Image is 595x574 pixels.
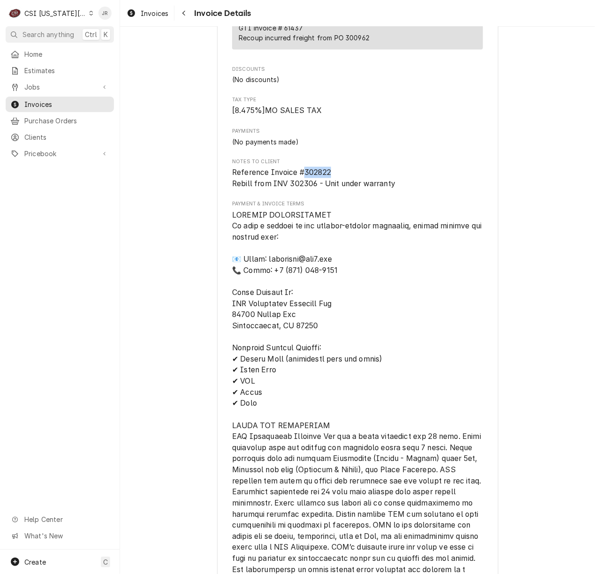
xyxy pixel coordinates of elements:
[6,79,114,95] a: Go to Jobs
[6,97,114,112] a: Invoices
[24,132,109,142] span: Clients
[24,66,109,76] span: Estimates
[24,116,109,126] span: Purchase Orders
[24,514,108,524] span: Help Center
[123,6,172,21] a: Invoices
[24,531,108,541] span: What's New
[23,30,74,39] span: Search anything
[232,75,483,84] div: Discounts List
[24,149,95,159] span: Pricebook
[232,105,483,116] span: Tax Type
[232,158,483,166] span: Notes to Client
[6,528,114,544] a: Go to What's New
[232,66,483,73] span: Discounts
[141,8,168,18] span: Invoices
[6,146,114,161] a: Go to Pricebook
[239,23,369,43] div: GTI invoice # 61437 Recoup incurred freight from PO 300962
[103,557,108,567] span: C
[232,128,483,135] label: Payments
[104,30,108,39] span: K
[232,96,483,116] div: Tax Type
[232,66,483,84] div: Discounts
[176,6,191,21] button: Navigate back
[232,201,483,208] span: Payment & Invoice Terms
[8,7,22,20] div: C
[232,106,322,115] span: [ 8.475 %] MO SALES TAX
[24,99,109,109] span: Invoices
[232,128,483,146] div: Payments
[6,26,114,43] button: Search anythingCtrlK
[24,8,86,18] div: CSI [US_STATE][GEOGRAPHIC_DATA]
[6,129,114,145] a: Clients
[191,7,251,20] span: Invoice Details
[232,168,395,188] span: Reference Invoice #302822 Rebill from INV 302306 - Unit under warranty
[8,7,22,20] div: CSI Kansas City's Avatar
[6,46,114,62] a: Home
[98,7,112,20] div: JR
[6,512,114,527] a: Go to Help Center
[6,113,114,128] a: Purchase Orders
[24,558,46,566] span: Create
[232,158,483,189] div: Notes to Client
[6,63,114,78] a: Estimates
[232,96,483,104] span: Tax Type
[98,7,112,20] div: Jessica Rentfro's Avatar
[85,30,97,39] span: Ctrl
[24,82,95,92] span: Jobs
[24,49,109,59] span: Home
[232,167,483,189] span: Notes to Client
